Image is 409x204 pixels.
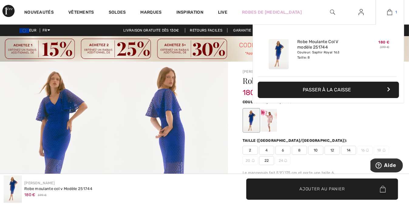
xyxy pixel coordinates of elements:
[218,9,227,15] a: Live
[383,149,386,152] img: ring-m.svg
[308,146,323,155] span: 10
[243,156,258,165] span: 20
[357,146,373,155] span: 16
[380,186,386,192] img: Bag.svg
[387,8,392,16] img: Mon panier
[118,28,184,32] a: Livraison gratuite dès 130€
[43,28,50,32] span: FR
[330,8,335,16] img: recherche
[366,149,369,152] img: ring-m.svg
[269,39,289,69] img: Robe Moulante Col V modèle 251744
[259,146,274,155] span: 4
[284,159,287,162] img: ring-m.svg
[297,50,357,60] div: Couleur: Saphir Royal 163 Taille: 8
[243,100,262,104] span: Couleur:
[243,77,369,85] h1: Robe moulante col v Modèle 251744
[376,8,404,16] a: 1
[246,178,398,200] button: Ajouter au panier
[341,146,356,155] span: 14
[252,159,255,162] img: ring-m.svg
[379,40,390,44] span: 180 €
[259,156,274,165] span: 22
[242,9,302,15] a: Robes de [MEDICAL_DATA]
[176,10,203,16] span: Inspiration
[243,170,394,175] div: Le mannequin fait 5'9"/175 cm et porte une taille 6.
[359,8,364,16] img: Mes infos
[325,146,340,155] span: 12
[243,82,263,97] span: 180 €
[395,9,397,15] span: 1
[4,175,22,203] img: Robe Moulante Col V mod&egrave;le 251744
[292,146,307,155] span: 8
[185,28,228,32] a: Retours faciles
[275,146,291,155] span: 6
[243,70,273,74] a: [PERSON_NAME]
[275,156,291,165] span: 24
[228,28,291,32] a: Garantie du plus bas prix
[109,10,126,16] a: Soldes
[297,39,357,50] a: Robe Moulante Col V modèle 251744
[2,5,15,17] img: 1ère Avenue
[19,28,29,33] img: Euro
[243,138,349,143] div: Taille ([GEOGRAPHIC_DATA]/[GEOGRAPHIC_DATA]):
[300,186,345,192] span: Ajouter au panier
[374,146,389,155] span: 18
[354,8,369,16] a: Se connecter
[19,28,39,32] span: EUR
[258,82,399,98] button: Passer à la caisse
[24,10,54,16] a: Nouveautés
[243,146,258,155] span: 2
[24,181,55,185] a: [PERSON_NAME]
[370,158,403,174] iframe: Ouvre un widget dans lequel vous pouvez trouver plus d’informations
[141,10,162,16] a: Marques
[380,45,390,49] s: 399 €
[24,186,92,192] div: Robe moulante col v Modèle 251744
[24,192,36,197] span: 180 €
[38,193,47,198] span: 399 €
[244,109,259,132] div: Saphir Royal 163
[68,10,94,16] a: Vêtements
